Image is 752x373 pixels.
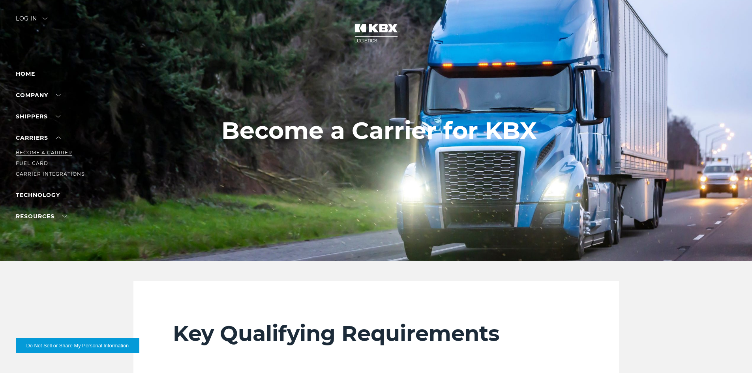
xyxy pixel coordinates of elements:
[347,16,406,51] img: kbx logo
[16,70,35,77] a: Home
[173,321,579,347] h2: Key Qualifying Requirements
[16,171,84,177] a: Carrier Integrations
[16,134,61,141] a: Carriers
[16,213,67,220] a: RESOURCES
[16,338,139,353] button: Do Not Sell or Share My Personal Information
[16,92,61,99] a: Company
[221,117,537,144] h1: Become a Carrier for KBX
[16,16,47,27] div: Log in
[16,160,48,166] a: Fuel Card
[16,191,60,199] a: Technology
[16,113,60,120] a: SHIPPERS
[43,17,47,20] img: arrow
[16,150,72,156] a: Become a Carrier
